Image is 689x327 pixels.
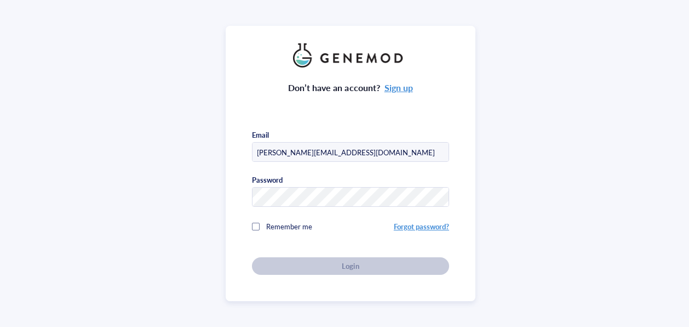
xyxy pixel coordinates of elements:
img: genemod_logo_light-BcqUzbGq.png [293,43,408,67]
span: Remember me [266,221,312,232]
a: Sign up [384,81,413,94]
a: Forgot password? [394,221,449,232]
div: Don’t have an account? [288,81,413,95]
div: Email [252,130,269,140]
div: Password [252,175,283,185]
